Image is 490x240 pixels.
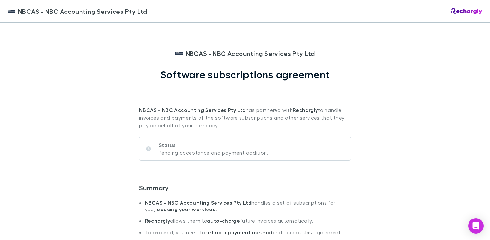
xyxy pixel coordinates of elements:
strong: set up a payment method [205,229,272,236]
strong: NBCAS - NBC Accounting Services Pty Ltd [139,107,246,113]
p: Status [159,141,268,149]
li: handles a set of subscriptions for you, . [145,200,351,218]
strong: reducing your workload [155,206,216,212]
li: allows them to future invoices automatically. [145,218,351,229]
img: Rechargly Logo [451,8,482,14]
p: has partnered with to handle invoices and payments of the software subscriptions and other servic... [139,81,351,129]
div: Open Intercom Messenger [468,218,484,234]
strong: Rechargly [145,218,170,224]
h3: Summary [139,184,351,194]
p: Pending acceptance and payment addition. [159,149,268,157]
span: NBCAS - NBC Accounting Services Pty Ltd [186,48,315,58]
strong: auto-charge [207,218,240,224]
img: NBCAS - NBC Accounting Services Pty Ltd's Logo [175,49,183,57]
strong: Rechargly [293,107,318,113]
strong: NBCAS - NBC Accounting Services Pty Ltd [145,200,251,206]
span: NBCAS - NBC Accounting Services Pty Ltd [18,6,147,16]
img: NBCAS - NBC Accounting Services Pty Ltd's Logo [8,7,15,15]
h1: Software subscriptions agreement [160,68,330,81]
